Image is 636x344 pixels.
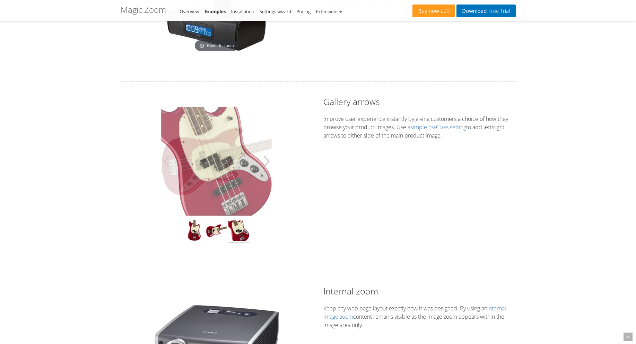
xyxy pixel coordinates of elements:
a: Pricing [296,8,311,15]
h1: Magic Zoom [121,5,166,14]
h2: Gallery arrows [323,96,516,108]
p: Improve user experience instantly by giving customers a choice of how they browse your product im... [323,115,516,140]
img: fender-03.jpg [228,220,249,243]
a: Settings wizard [260,8,291,15]
p: Keep any web page layout exactly how it was designed. By using an content remains visible as the ... [323,304,516,329]
span: Free Trial [487,8,510,14]
h2: Internal zoom [323,285,516,297]
a: simple cssClass setting [410,123,466,131]
button: Next [261,152,272,171]
a: Overview [180,8,199,15]
img: fender-01.jpg [184,220,205,243]
a: Extensions [316,8,342,15]
a: internal image zoom [323,305,506,320]
img: fender-02.jpg [206,220,227,243]
a: Installation [231,8,254,15]
a: DownloadFree Trial [456,5,515,17]
button: Previous [161,152,172,171]
a: Examples [204,8,226,15]
span: £29 [439,8,450,14]
a: Buy now£29 [412,5,455,17]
